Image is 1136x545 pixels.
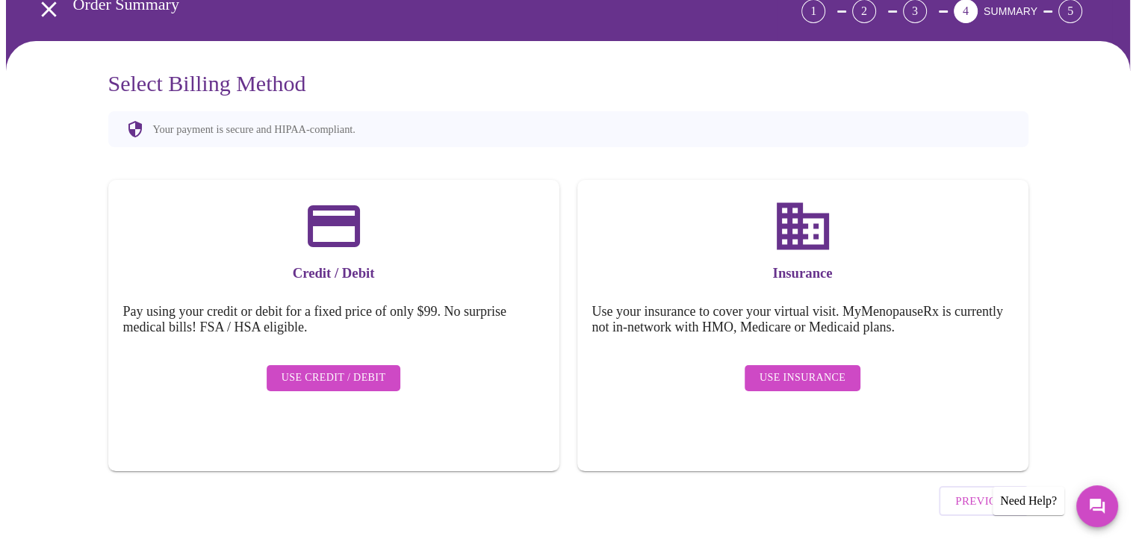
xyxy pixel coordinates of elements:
span: Use Credit / Debit [282,369,386,387]
h3: Select Billing Method [108,71,1028,96]
span: Use Insurance [760,369,845,387]
button: Use Insurance [745,365,860,391]
p: Your payment is secure and HIPAA-compliant. [153,123,356,136]
button: Previous [939,486,1028,516]
button: Use Credit / Debit [267,365,401,391]
h5: Pay using your credit or debit for a fixed price of only $99. No surprise medical bills! FSA / HS... [123,304,544,335]
div: Need Help? [993,487,1064,515]
h3: Credit / Debit [123,265,544,281]
h3: Insurance [592,265,1014,281]
span: Previous [955,491,1011,511]
span: SUMMARY [984,5,1037,17]
h5: Use your insurance to cover your virtual visit. MyMenopauseRx is currently not in-network with HM... [592,304,1014,335]
button: Messages [1076,485,1118,527]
